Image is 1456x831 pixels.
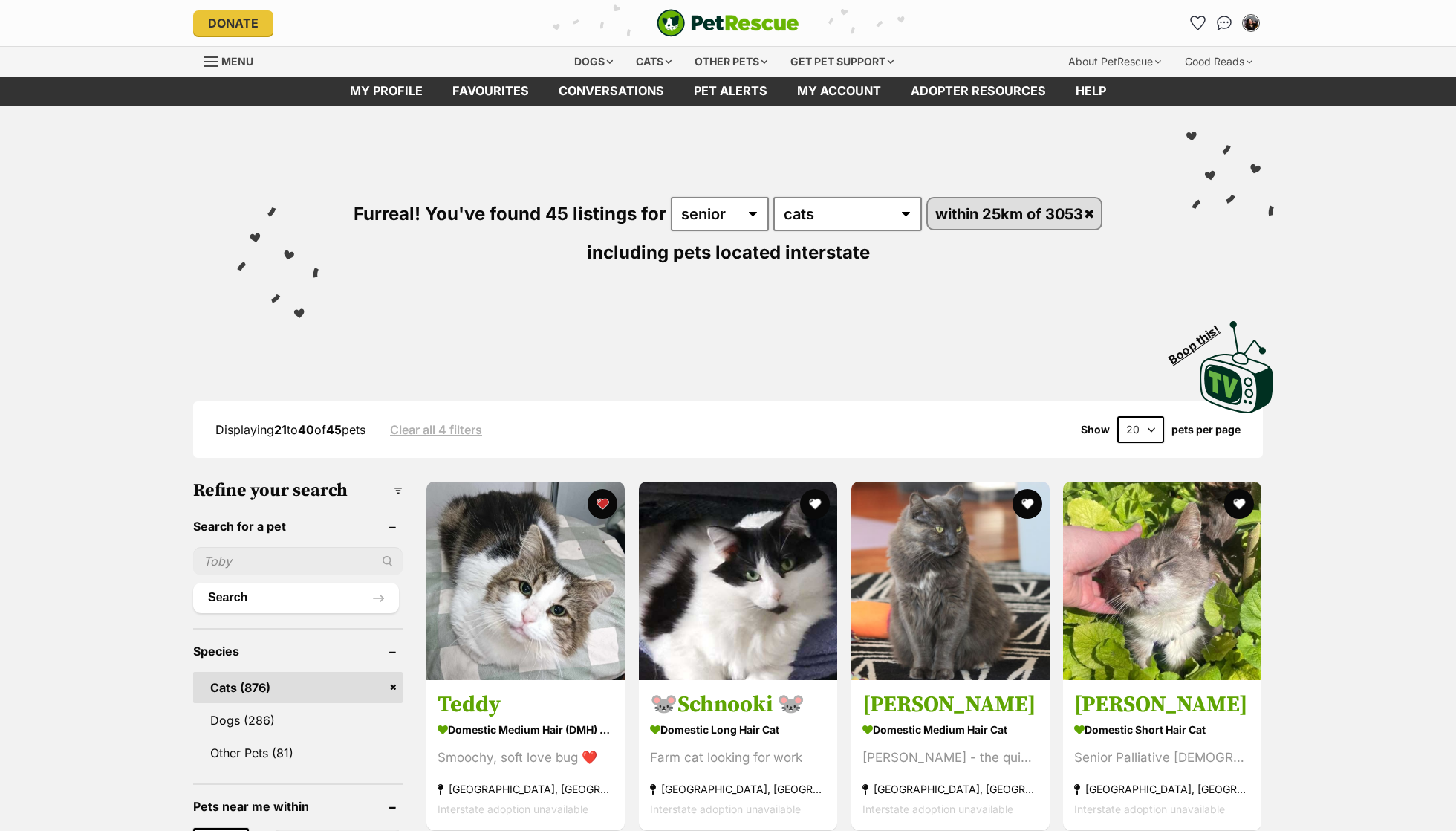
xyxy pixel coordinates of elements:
[862,719,1039,740] strong: Domestic Medium Hair Cat
[1074,748,1250,768] div: Senior Palliative [DEMOGRAPHIC_DATA]
[657,9,799,37] a: PetRescue
[1186,11,1209,35] a: Favourites
[650,748,826,768] div: Farm cat looking for work
[639,482,837,680] img: 🐭Schnooki 🐭 - Domestic Long Hair Cat
[679,77,782,106] a: Pet alerts
[438,77,544,106] a: Favourites
[1074,719,1250,740] strong: Domestic Short Hair Cat
[851,482,1050,680] img: Amelia - Domestic Medium Hair Cat
[1081,424,1110,436] span: Show
[928,198,1101,229] a: within 25km of 3053
[438,748,614,768] div: Smoochy, soft love bug ❤️
[1217,16,1232,30] img: chat-41dd97257d64d25036548639549fe6c8038ab92f7586957e7f3b1b290dea8141.svg
[657,9,799,37] img: logo-cat-932fe2b9b8326f06289b0f2fb663e598f794de774fb13d1741a6617ecf9a85b4.svg
[438,719,614,740] strong: Domestic Medium Hair (DMH) Cat
[193,737,403,769] a: Other Pets (81)
[193,644,403,658] header: Species
[587,242,870,263] span: including pets located interstate
[684,47,778,77] div: Other pets
[780,47,904,77] div: Get pet support
[1200,308,1274,416] a: Boop this!
[851,679,1050,830] a: [PERSON_NAME] Domestic Medium Hair Cat [PERSON_NAME] - the quiet [DEMOGRAPHIC_DATA] [GEOGRAPHIC_D...
[193,547,403,575] input: Toby
[326,422,342,437] strong: 45
[438,779,614,799] strong: [GEOGRAPHIC_DATA], [GEOGRAPHIC_DATA]
[639,679,837,830] a: 🐭Schnooki 🐭 Domestic Long Hair Cat Farm cat looking for work [GEOGRAPHIC_DATA], [GEOGRAPHIC_DATA]...
[426,482,625,680] img: Teddy - Domestic Medium Hair (DMH) Cat
[193,672,403,703] a: Cats (876)
[193,583,399,612] button: Search
[1061,77,1121,106] a: Help
[204,47,264,74] a: Menu
[335,77,438,106] a: My profile
[1012,489,1041,519] button: favourite
[274,422,287,437] strong: 21
[1244,16,1258,30] img: Duong Do (Freya) profile pic
[650,803,801,815] span: Interstate adoption unavailable
[862,691,1039,719] h3: [PERSON_NAME]
[1186,11,1263,35] ul: Account quick links
[1174,47,1263,77] div: Good Reads
[1200,321,1274,413] img: PetRescue TV logo
[193,480,403,501] h3: Refine your search
[193,800,403,813] header: Pets near me within
[426,679,625,830] a: Teddy Domestic Medium Hair (DMH) Cat Smoochy, soft love bug ❤️ [GEOGRAPHIC_DATA], [GEOGRAPHIC_DAT...
[862,748,1039,768] div: [PERSON_NAME] - the quiet [DEMOGRAPHIC_DATA]
[390,423,482,436] a: Clear all 4 filters
[650,691,826,719] h3: 🐭Schnooki 🐭
[1171,424,1241,436] label: pets per page
[193,10,273,36] a: Donate
[193,705,403,736] a: Dogs (286)
[1074,803,1225,815] span: Interstate adoption unavailable
[588,489,617,519] button: favourite
[1074,691,1250,719] h3: [PERSON_NAME]
[1224,489,1254,519] button: favourite
[438,691,614,719] h3: Teddy
[800,489,830,519] button: favourite
[1063,679,1261,830] a: [PERSON_NAME] Domestic Short Hair Cat Senior Palliative [DEMOGRAPHIC_DATA] [GEOGRAPHIC_DATA], [GE...
[193,520,403,533] header: Search for a pet
[1063,482,1261,680] img: Penny - Domestic Short Hair Cat
[438,803,588,815] span: Interstate adoption unavailable
[221,55,253,68] span: Menu
[782,77,896,106] a: My account
[544,77,679,106] a: conversations
[1212,11,1236,35] a: Conversations
[896,77,1061,106] a: Adopter resources
[215,422,365,437] span: Displaying to of pets
[564,47,623,77] div: Dogs
[354,203,666,224] span: Furreal! You've found 45 listings for
[862,779,1039,799] strong: [GEOGRAPHIC_DATA], [GEOGRAPHIC_DATA]
[1058,47,1171,77] div: About PetRescue
[650,779,826,799] strong: [GEOGRAPHIC_DATA], [GEOGRAPHIC_DATA]
[1239,11,1263,35] button: My account
[862,803,1013,815] span: Interstate adoption unavailable
[650,719,826,740] strong: Domestic Long Hair Cat
[298,422,314,437] strong: 40
[1074,779,1250,799] strong: [GEOGRAPHIC_DATA], [GEOGRAPHIC_DATA]
[1166,313,1235,366] span: Boop this!
[625,47,682,77] div: Cats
